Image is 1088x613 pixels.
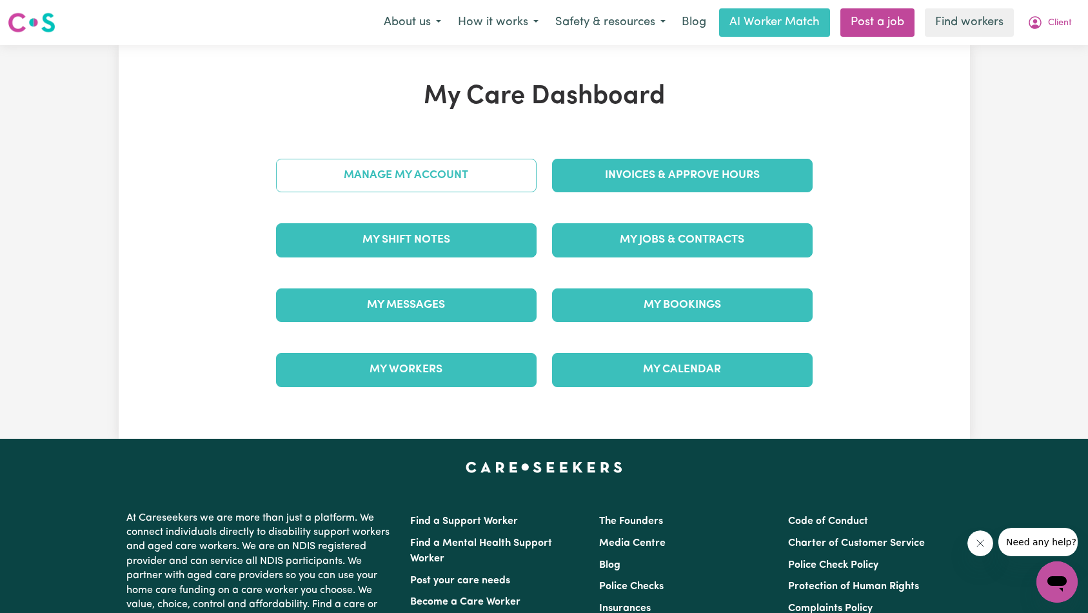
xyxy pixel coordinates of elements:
img: Careseekers logo [8,11,55,34]
a: My Bookings [552,288,813,322]
h1: My Care Dashboard [268,81,820,112]
a: Become a Care Worker [410,597,520,607]
a: AI Worker Match [719,8,830,37]
a: Find a Mental Health Support Worker [410,538,552,564]
button: How it works [450,9,547,36]
a: Invoices & Approve Hours [552,159,813,192]
iframe: Close message [967,530,993,556]
a: Protection of Human Rights [788,581,919,592]
a: Police Check Policy [788,560,878,570]
button: My Account [1019,9,1080,36]
a: My Calendar [552,353,813,387]
iframe: Button to launch messaging window [1036,561,1078,603]
a: Post a job [840,8,915,37]
a: Media Centre [599,538,666,548]
a: Blog [674,8,714,37]
a: My Shift Notes [276,223,537,257]
a: Find a Support Worker [410,516,518,527]
a: Police Checks [599,581,664,592]
a: My Messages [276,288,537,322]
span: Client [1048,16,1072,30]
a: Charter of Customer Service [788,538,925,548]
a: My Workers [276,353,537,387]
a: My Jobs & Contracts [552,223,813,257]
a: Find workers [925,8,1014,37]
iframe: Message from company [998,528,1078,556]
a: Manage My Account [276,159,537,192]
a: Post your care needs [410,576,510,586]
a: The Founders [599,516,663,527]
a: Careseekers logo [8,8,55,37]
a: Code of Conduct [788,516,868,527]
a: Blog [599,560,620,570]
button: About us [375,9,450,36]
a: Careseekers home page [466,462,622,472]
button: Safety & resources [547,9,674,36]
